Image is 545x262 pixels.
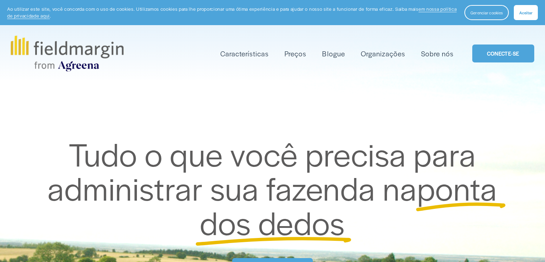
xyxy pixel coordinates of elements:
[220,48,269,59] font: Características
[487,50,520,57] font: CONECTE-SE
[7,6,419,12] font: Ao utilizar este site, você concorda com o uso de cookies. Utilizamos cookies para lhe proporcion...
[470,10,503,15] font: Gerenciar cookies
[361,48,405,60] a: Organizações
[322,48,345,60] a: Blogue
[285,48,306,59] font: Preços
[514,5,538,20] button: Aceitar
[519,10,532,15] font: Aceitar
[472,45,534,63] a: CONECTE-SE
[11,36,123,71] img: fieldmargin.com
[50,13,51,19] font: .
[322,48,345,59] font: Blogue
[48,131,483,210] font: Tudo o que você precisa para administrar sua fazenda na
[200,165,505,244] font: ponta dos dedos
[464,5,509,20] button: Gerenciar cookies
[421,48,454,60] a: Sobre nós
[421,48,454,59] font: Sobre nós
[285,48,306,60] a: Preços
[220,48,269,60] a: lista suspensa de pastas
[7,6,456,19] a: em nossa política de privacidade aqui
[361,48,405,59] font: Organizações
